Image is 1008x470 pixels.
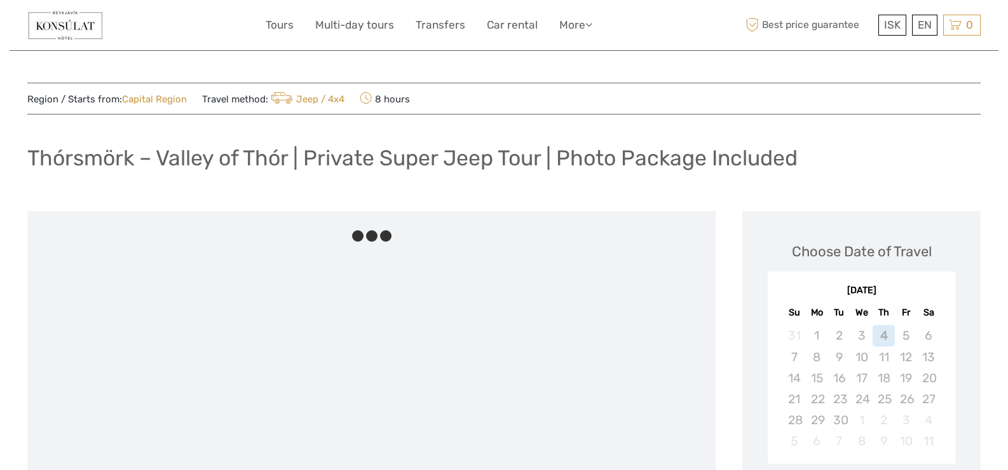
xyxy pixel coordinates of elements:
[850,304,873,321] div: We
[895,431,917,452] div: Not available Friday, October 10th, 2025
[806,368,828,389] div: Not available Monday, September 15th, 2025
[27,145,798,171] h1: Thórsmörk – Valley of Thór | Private Super Jeep Tour | Photo Package Included
[559,16,592,34] a: More
[895,304,917,321] div: Fr
[917,410,939,431] div: Not available Saturday, October 4th, 2025
[768,284,955,298] div: [DATE]
[828,431,850,452] div: Not available Tuesday, October 7th, 2025
[917,431,939,452] div: Not available Saturday, October 11th, 2025
[828,347,850,368] div: Not available Tuesday, September 9th, 2025
[828,304,850,321] div: Tu
[268,93,344,105] a: Jeep / 4x4
[917,325,939,346] div: Not available Saturday, September 6th, 2025
[806,431,828,452] div: Not available Monday, October 6th, 2025
[873,389,895,410] div: Not available Thursday, September 25th, 2025
[873,368,895,389] div: Not available Thursday, September 18th, 2025
[850,410,873,431] div: Not available Wednesday, October 1st, 2025
[806,389,828,410] div: Not available Monday, September 22nd, 2025
[964,18,975,31] span: 0
[27,93,187,106] span: Region / Starts from:
[873,325,895,346] div: Not available Thursday, September 4th, 2025
[850,431,873,452] div: Not available Wednesday, October 8th, 2025
[783,410,805,431] div: Not available Sunday, September 28th, 2025
[783,304,805,321] div: Su
[806,347,828,368] div: Not available Monday, September 8th, 2025
[772,325,951,452] div: month 2025-09
[850,347,873,368] div: Not available Wednesday, September 10th, 2025
[873,347,895,368] div: Not available Thursday, September 11th, 2025
[360,90,410,107] span: 8 hours
[884,18,901,31] span: ISK
[783,431,805,452] div: Not available Sunday, October 5th, 2025
[895,410,917,431] div: Not available Friday, October 3rd, 2025
[122,93,187,105] a: Capital Region
[895,389,917,410] div: Not available Friday, September 26th, 2025
[806,410,828,431] div: Not available Monday, September 29th, 2025
[487,16,538,34] a: Car rental
[828,325,850,346] div: Not available Tuesday, September 2nd, 2025
[806,304,828,321] div: Mo
[783,347,805,368] div: Not available Sunday, September 7th, 2025
[792,242,932,261] div: Choose Date of Travel
[917,368,939,389] div: Not available Saturday, September 20th, 2025
[850,325,873,346] div: Not available Wednesday, September 3rd, 2025
[917,304,939,321] div: Sa
[828,410,850,431] div: Not available Tuesday, September 30th, 2025
[416,16,465,34] a: Transfers
[912,15,937,36] div: EN
[806,325,828,346] div: Not available Monday, September 1st, 2025
[742,15,875,36] span: Best price guarantee
[783,368,805,389] div: Not available Sunday, September 14th, 2025
[873,431,895,452] div: Not available Thursday, October 9th, 2025
[850,389,873,410] div: Not available Wednesday, September 24th, 2025
[27,10,104,41] img: 351-c02e8c69-862c-4e8d-b62f-a899add119d8_logo_small.jpg
[895,368,917,389] div: Not available Friday, September 19th, 2025
[873,410,895,431] div: Not available Thursday, October 2nd, 2025
[202,90,344,107] span: Travel method:
[828,368,850,389] div: Not available Tuesday, September 16th, 2025
[783,389,805,410] div: Not available Sunday, September 21st, 2025
[917,347,939,368] div: Not available Saturday, September 13th, 2025
[873,304,895,321] div: Th
[266,16,294,34] a: Tours
[895,325,917,346] div: Not available Friday, September 5th, 2025
[783,325,805,346] div: Not available Sunday, August 31st, 2025
[895,347,917,368] div: Not available Friday, September 12th, 2025
[850,368,873,389] div: Not available Wednesday, September 17th, 2025
[828,389,850,410] div: Not available Tuesday, September 23rd, 2025
[315,16,394,34] a: Multi-day tours
[917,389,939,410] div: Not available Saturday, September 27th, 2025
